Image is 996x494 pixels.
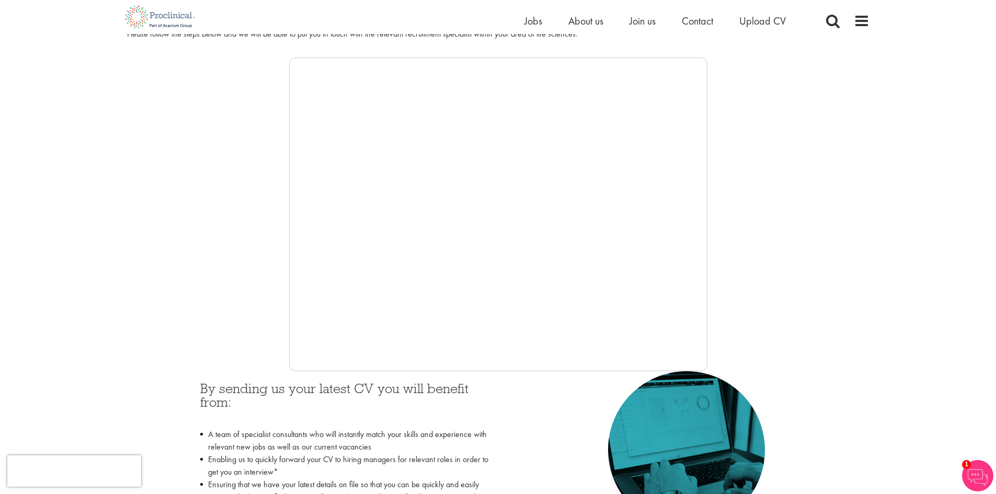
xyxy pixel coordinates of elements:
iframe: reCAPTCHA [7,455,141,487]
div: Please follow the steps below and we will be able to put you in touch with the relevant recruitme... [127,28,869,40]
a: Join us [629,14,656,28]
a: Jobs [524,14,542,28]
li: Enabling us to quickly forward your CV to hiring managers for relevant roles in order to get you ... [200,453,490,478]
a: About us [568,14,603,28]
a: Contact [682,14,713,28]
span: 1 [962,460,971,469]
li: A team of specialist consultants who will instantly match your skills and experience with relevan... [200,428,490,453]
img: Chatbot [962,460,993,491]
a: Upload CV [739,14,786,28]
h3: By sending us your latest CV you will benefit from: [200,382,490,423]
iframe: To enrich screen reader interactions, please activate Accessibility in Grammarly extension settings [289,58,707,371]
